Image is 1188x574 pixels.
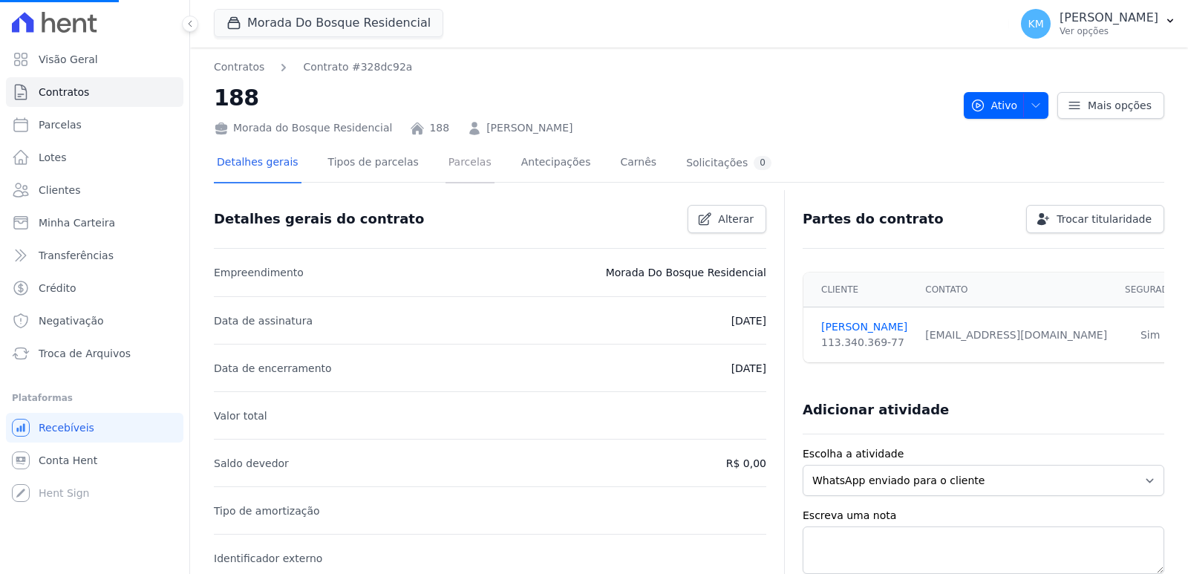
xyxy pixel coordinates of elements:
[303,59,412,75] a: Contrato #328dc92a
[39,150,67,165] span: Lotes
[214,81,952,114] h2: 188
[1026,205,1164,233] a: Trocar titularidade
[1060,25,1158,37] p: Ver opções
[39,346,131,361] span: Troca de Arquivos
[6,241,183,270] a: Transferências
[446,144,495,183] a: Parcelas
[683,144,774,183] a: Solicitações0
[6,110,183,140] a: Parcelas
[1116,307,1184,363] td: Sim
[214,264,304,281] p: Empreendimento
[1057,92,1164,119] a: Mais opções
[486,120,572,136] a: [PERSON_NAME]
[925,327,1107,343] div: [EMAIL_ADDRESS][DOMAIN_NAME]
[214,59,264,75] a: Contratos
[6,446,183,475] a: Conta Hent
[6,175,183,205] a: Clientes
[214,312,313,330] p: Data de assinatura
[688,205,766,233] a: Alterar
[214,454,289,472] p: Saldo devedor
[214,144,301,183] a: Detalhes gerais
[214,59,952,75] nav: Breadcrumb
[518,144,594,183] a: Antecipações
[39,215,115,230] span: Minha Carteira
[1060,10,1158,25] p: [PERSON_NAME]
[731,312,766,330] p: [DATE]
[429,120,449,136] a: 188
[617,144,659,183] a: Carnês
[731,359,766,377] p: [DATE]
[803,401,949,419] h3: Adicionar atividade
[39,453,97,468] span: Conta Hent
[803,210,944,228] h3: Partes do contrato
[214,549,322,567] p: Identificador externo
[214,359,332,377] p: Data de encerramento
[214,502,320,520] p: Tipo de amortização
[686,156,771,170] div: Solicitações
[39,248,114,263] span: Transferências
[821,319,907,335] a: [PERSON_NAME]
[6,143,183,172] a: Lotes
[39,117,82,132] span: Parcelas
[1088,98,1152,113] span: Mais opções
[1028,19,1043,29] span: KM
[6,77,183,107] a: Contratos
[6,306,183,336] a: Negativação
[39,85,89,100] span: Contratos
[606,264,766,281] p: Morada Do Bosque Residencial
[6,45,183,74] a: Visão Geral
[803,508,1164,524] label: Escreva uma nota
[214,120,392,136] div: Morada do Bosque Residencial
[214,407,267,425] p: Valor total
[214,59,412,75] nav: Breadcrumb
[1009,3,1188,45] button: KM [PERSON_NAME] Ver opções
[1057,212,1152,226] span: Trocar titularidade
[39,52,98,67] span: Visão Geral
[214,9,443,37] button: Morada Do Bosque Residencial
[325,144,422,183] a: Tipos de parcelas
[803,446,1164,462] label: Escolha a atividade
[6,339,183,368] a: Troca de Arquivos
[39,313,104,328] span: Negativação
[6,273,183,303] a: Crédito
[6,208,183,238] a: Minha Carteira
[803,273,916,307] th: Cliente
[821,335,907,350] div: 113.340.369-77
[718,212,754,226] span: Alterar
[214,210,424,228] h3: Detalhes gerais do contrato
[12,389,177,407] div: Plataformas
[754,156,771,170] div: 0
[6,413,183,443] a: Recebíveis
[39,183,80,198] span: Clientes
[726,454,766,472] p: R$ 0,00
[916,273,1116,307] th: Contato
[964,92,1049,119] button: Ativo
[1116,273,1184,307] th: Segurado
[39,281,76,296] span: Crédito
[39,420,94,435] span: Recebíveis
[970,92,1018,119] span: Ativo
